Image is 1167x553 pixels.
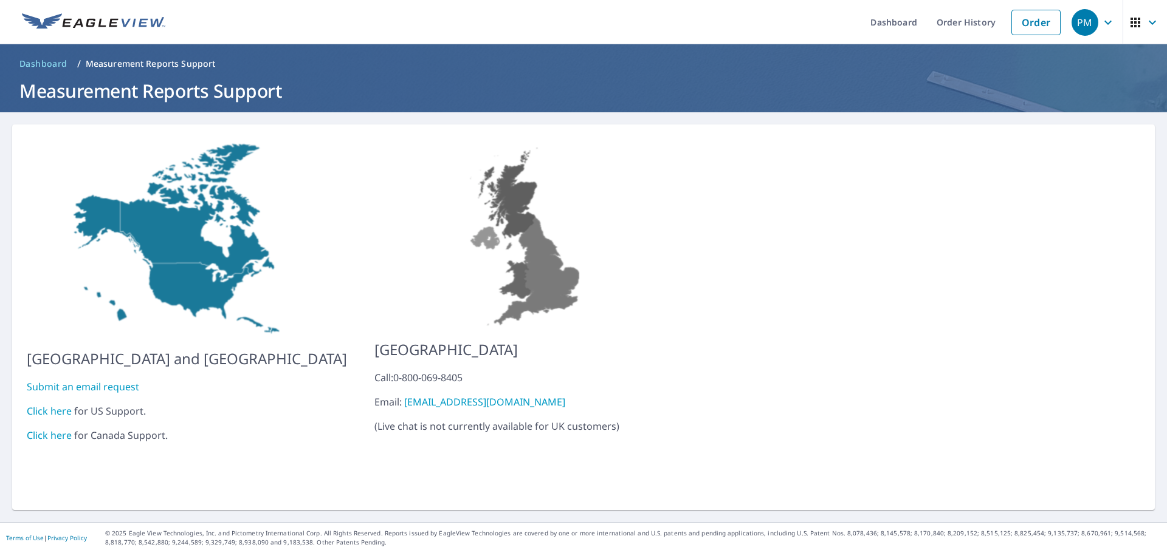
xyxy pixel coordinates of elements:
img: US-MAP [374,139,680,329]
p: © 2025 Eagle View Technologies, Inc. and Pictometry International Corp. All Rights Reserved. Repo... [105,529,1161,547]
li: / [77,56,81,71]
a: [EMAIL_ADDRESS][DOMAIN_NAME] [404,395,565,409]
a: Order [1011,10,1061,35]
p: Measurement Reports Support [86,58,216,70]
a: Privacy Policy [47,534,87,542]
span: Dashboard [19,58,67,70]
a: Click here [27,404,72,418]
div: Email: [374,395,680,409]
p: | [6,534,87,541]
div: Call: 0-800-069-8405 [374,370,680,385]
div: for Canada Support. [27,428,347,443]
a: Terms of Use [6,534,44,542]
a: Submit an email request [27,380,139,393]
img: US-MAP [27,139,347,338]
h1: Measurement Reports Support [15,78,1152,103]
img: EV Logo [22,13,165,32]
div: for US Support. [27,404,347,418]
p: [GEOGRAPHIC_DATA] and [GEOGRAPHIC_DATA] [27,348,347,370]
div: PM [1072,9,1098,36]
p: ( Live chat is not currently available for UK customers ) [374,370,680,433]
a: Click here [27,429,72,442]
nav: breadcrumb [15,54,1152,73]
a: Dashboard [15,54,72,73]
p: [GEOGRAPHIC_DATA] [374,339,680,361]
